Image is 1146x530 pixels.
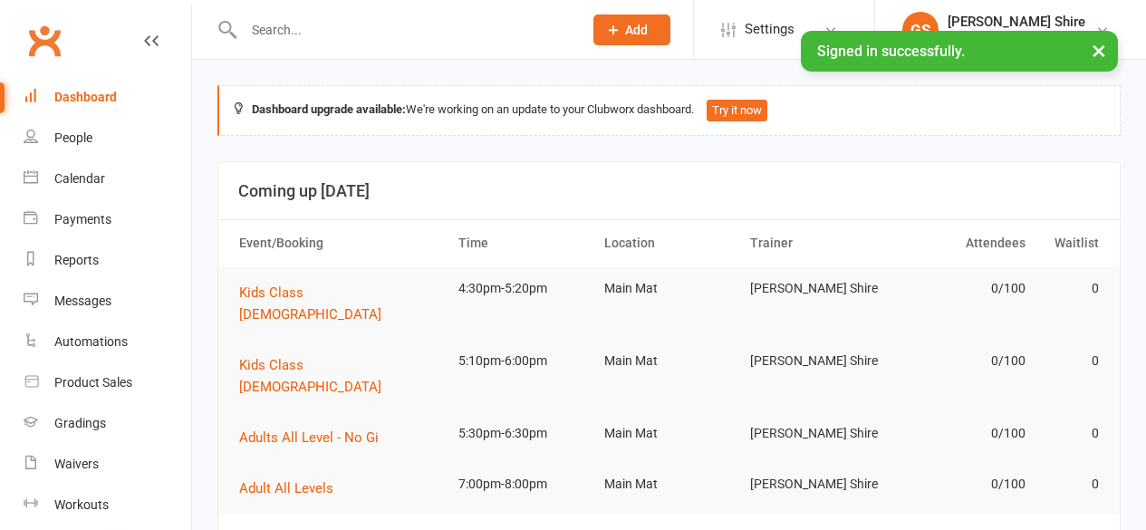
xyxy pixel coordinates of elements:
td: 0 [1034,267,1107,310]
td: [PERSON_NAME] Shire [742,412,888,455]
th: Location [596,220,742,266]
a: Dashboard [24,77,191,118]
span: Adult All Levels [239,480,333,496]
div: Messages [54,294,111,308]
button: Adult All Levels [239,477,346,499]
td: Main Mat [596,463,742,506]
span: Kids Class [DEMOGRAPHIC_DATA] [239,284,381,323]
td: 4:30pm-5:20pm [450,267,596,310]
td: 0/100 [888,267,1034,310]
div: [PERSON_NAME] Shire [948,14,1085,30]
div: Reports [54,253,99,267]
div: [PERSON_NAME] Shire [948,30,1085,46]
td: Main Mat [596,412,742,455]
td: Main Mat [596,267,742,310]
a: Product Sales [24,362,191,403]
div: GS [902,12,939,48]
span: Add [625,23,648,37]
button: × [1083,31,1115,70]
input: Search... [238,17,571,43]
span: Signed in successfully. [817,43,965,60]
td: 5:30pm-6:30pm [450,412,596,455]
a: People [24,118,191,159]
a: Automations [24,322,191,362]
span: Kids Class [DEMOGRAPHIC_DATA] [239,357,381,395]
button: Add [593,14,670,45]
a: Waivers [24,444,191,485]
button: Try it now [707,100,767,121]
a: Gradings [24,403,191,444]
div: Calendar [54,171,105,186]
td: [PERSON_NAME] Shire [742,340,888,382]
th: Waitlist [1034,220,1107,266]
th: Time [450,220,596,266]
button: Adults All Level - No Gi [239,427,391,448]
div: Waivers [54,457,99,471]
td: 0 [1034,412,1107,455]
a: Payments [24,199,191,240]
div: Gradings [54,416,106,430]
td: [PERSON_NAME] Shire [742,463,888,506]
div: People [54,130,92,145]
div: We're working on an update to your Clubworx dashboard. [217,85,1121,136]
div: Payments [54,212,111,226]
td: 7:00pm-8:00pm [450,463,596,506]
td: Main Mat [596,340,742,382]
td: 0 [1034,463,1107,506]
td: 5:10pm-6:00pm [450,340,596,382]
button: Kids Class [DEMOGRAPHIC_DATA] [239,282,442,325]
td: [PERSON_NAME] Shire [742,267,888,310]
a: Messages [24,281,191,322]
td: 0 [1034,340,1107,382]
th: Attendees [888,220,1034,266]
div: Workouts [54,497,109,512]
a: Calendar [24,159,191,199]
button: Kids Class [DEMOGRAPHIC_DATA] [239,354,442,398]
div: Dashboard [54,90,117,104]
span: Adults All Level - No Gi [239,429,379,446]
strong: Dashboard upgrade available: [252,102,406,116]
a: Reports [24,240,191,281]
span: Settings [745,9,794,50]
div: Automations [54,334,128,349]
th: Event/Booking [231,220,450,266]
td: 0/100 [888,340,1034,382]
div: Product Sales [54,375,132,390]
td: 0/100 [888,412,1034,455]
h3: Coming up [DATE] [238,182,1100,200]
a: Clubworx [22,18,67,63]
a: Workouts [24,485,191,525]
th: Trainer [742,220,888,266]
td: 0/100 [888,463,1034,506]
